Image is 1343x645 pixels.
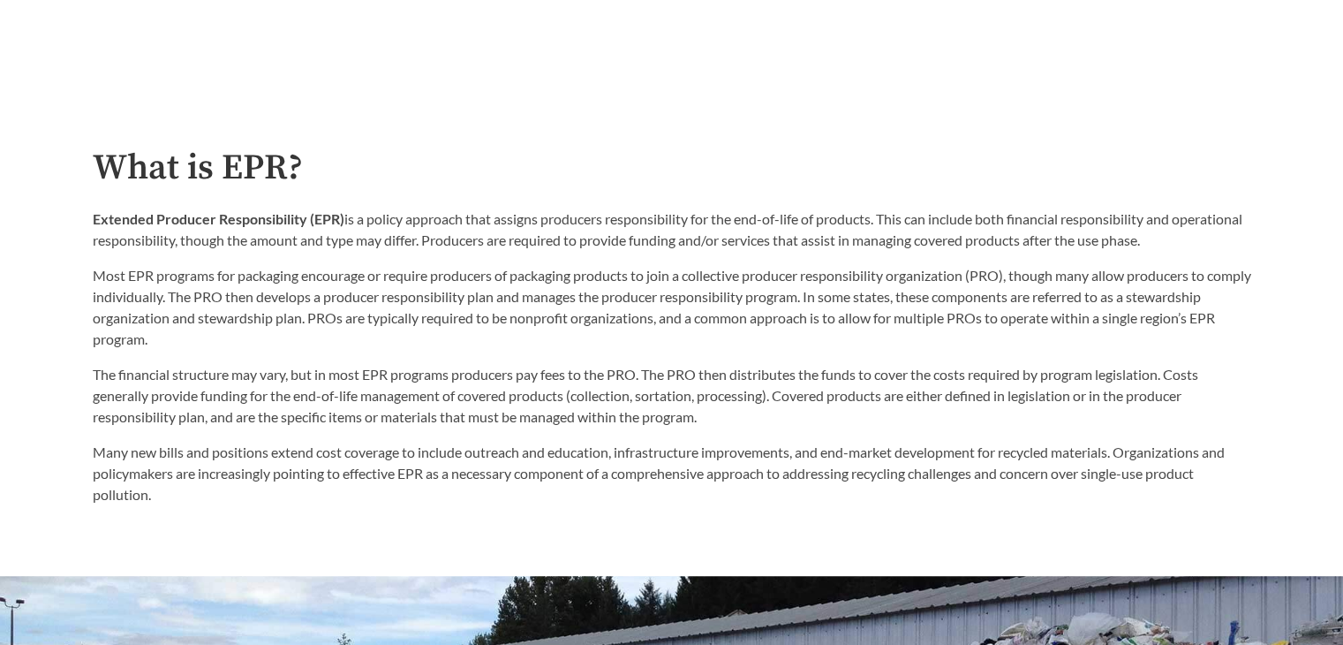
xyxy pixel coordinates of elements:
strong: Extended Producer Responsibility (EPR) [93,210,344,227]
p: is a policy approach that assigns producers responsibility for the end-of-life of products. This ... [93,209,1251,251]
p: Many new bills and positions extend cost coverage to include outreach and education, infrastructu... [93,442,1251,505]
p: Most EPR programs for packaging encourage or require producers of packaging products to join a co... [93,265,1251,350]
p: The financial structure may vary, but in most EPR programs producers pay fees to the PRO. The PRO... [93,364,1251,428]
h2: What is EPR? [93,148,1251,188]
